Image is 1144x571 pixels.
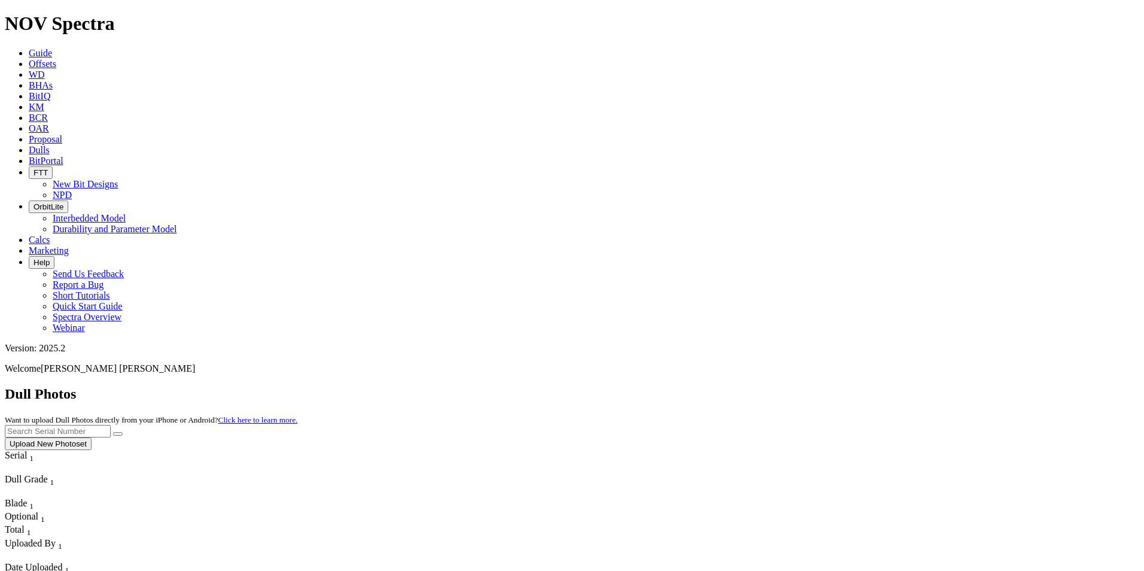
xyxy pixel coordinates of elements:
a: Webinar [53,323,85,333]
div: Sort None [5,450,56,474]
a: Durability and Parameter Model [53,224,177,234]
sub: 1 [58,542,62,551]
a: Calcs [29,235,50,245]
div: Column Menu [5,487,89,498]
div: Column Menu [5,551,117,562]
h2: Dull Photos [5,386,1139,402]
span: Sort None [27,524,31,534]
a: BHAs [29,80,53,90]
div: Version: 2025.2 [5,343,1139,354]
button: Help [29,256,54,269]
a: Offsets [29,59,56,69]
a: Report a Bug [53,280,104,290]
div: Sort None [5,474,89,498]
span: [PERSON_NAME] [PERSON_NAME] [41,363,195,373]
small: Want to upload Dull Photos directly from your iPhone or Android? [5,415,297,424]
span: Sort None [50,474,54,484]
div: Optional Sort None [5,511,47,524]
div: Blade Sort None [5,498,47,511]
button: OrbitLite [29,201,68,213]
sub: 1 [50,478,54,487]
sub: 1 [27,529,31,537]
a: Spectra Overview [53,312,121,322]
span: FTT [34,168,48,177]
span: OrbitLite [34,202,63,211]
a: Interbedded Model [53,213,126,223]
span: Dull Grade [5,474,48,484]
span: Serial [5,450,27,460]
div: Sort None [5,511,47,524]
a: BitIQ [29,91,50,101]
sub: 1 [41,515,45,524]
span: Help [34,258,50,267]
a: Guide [29,48,52,58]
span: Blade [5,498,27,508]
p: Welcome [5,363,1139,374]
div: Uploaded By Sort None [5,538,117,551]
div: Serial Sort None [5,450,56,463]
button: Upload New Photoset [5,438,92,450]
a: Marketing [29,245,69,256]
a: NPD [53,190,72,200]
sub: 1 [29,502,34,511]
sub: 1 [29,454,34,463]
a: Click here to learn more. [218,415,298,424]
div: Sort None [5,538,117,562]
a: KM [29,102,44,112]
a: Proposal [29,134,62,144]
input: Search Serial Number [5,425,111,438]
div: Sort None [5,524,47,537]
a: OAR [29,123,49,133]
div: Dull Grade Sort None [5,474,89,487]
a: BitPortal [29,156,63,166]
a: BCR [29,113,48,123]
span: Sort None [29,498,34,508]
h1: NOV Spectra [5,13,1139,35]
span: Uploaded By [5,538,56,548]
span: Sort None [58,538,62,548]
span: Sort None [29,450,34,460]
div: Total Sort None [5,524,47,537]
div: Column Menu [5,463,56,474]
a: New Bit Designs [53,179,118,189]
div: Sort None [5,498,47,511]
span: Total [5,524,25,534]
span: Sort None [41,511,45,521]
a: Short Tutorials [53,290,110,300]
a: WD [29,69,45,80]
a: Quick Start Guide [53,301,122,311]
a: Dulls [29,145,50,155]
span: Optional [5,511,38,521]
a: Send Us Feedback [53,269,124,279]
button: FTT [29,166,53,179]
